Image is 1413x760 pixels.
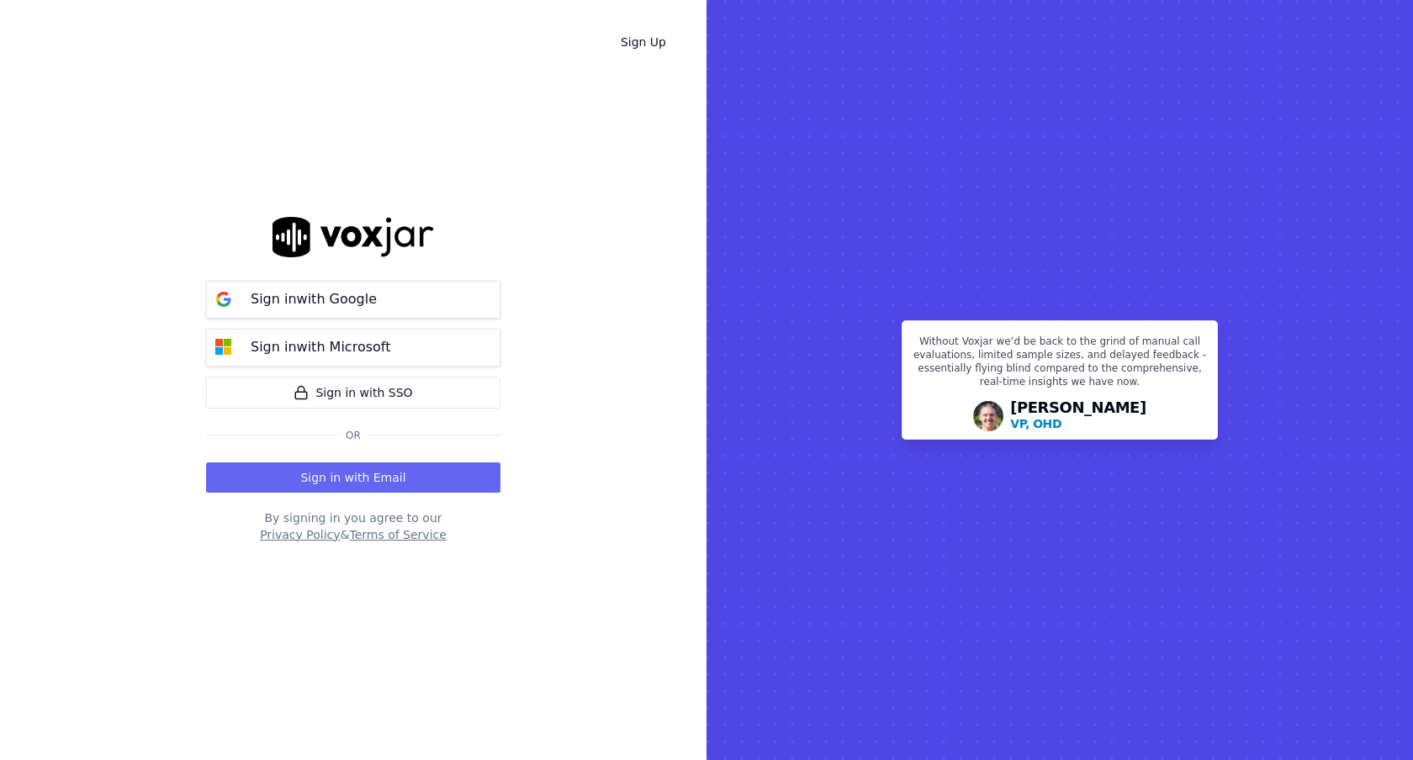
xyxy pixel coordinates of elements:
span: Or [339,429,368,442]
a: Sign Up [607,27,680,57]
button: Privacy Policy [260,526,340,543]
button: Sign inwith Google [206,281,500,319]
img: Avatar [973,401,1003,431]
p: Sign in with Microsoft [251,337,390,357]
img: microsoft Sign in button [207,330,241,364]
p: Without Voxjar we’d be back to the grind of manual call evaluations, limited sample sizes, and de... [913,335,1207,395]
p: Sign in with Google [251,289,377,309]
button: Sign in with Email [206,462,500,493]
img: google Sign in button [207,282,241,316]
button: Terms of Service [349,526,446,543]
img: logo [273,217,434,256]
p: VP, OHD [1010,415,1061,432]
div: By signing in you agree to our & [206,509,500,543]
a: Sign in with SSO [206,377,500,409]
div: [PERSON_NAME] [1010,400,1146,432]
button: Sign inwith Microsoft [206,329,500,367]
